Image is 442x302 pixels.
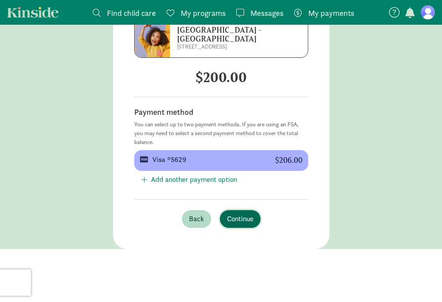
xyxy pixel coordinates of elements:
span: Find child care [107,7,156,19]
button: Visa *5629 $206.00 [134,150,308,171]
p: You can select up to two payment methods. If you are using an FSA, you may need to select a secon... [134,120,308,147]
span: My programs [181,7,226,19]
span: Add another payment option [151,174,237,185]
h6: Payment method [134,108,308,117]
div: Visa *5629 [152,155,261,165]
span: Back [189,214,204,224]
p: [STREET_ADDRESS] [177,43,283,50]
button: Back [182,210,211,228]
a: Kinside [7,7,59,18]
h2: $200.00 [134,68,308,86]
button: Continue [220,210,261,228]
div: $206.00 [275,156,302,165]
span: My payments [308,7,354,19]
span: Messages [250,7,283,19]
button: Add another payment option [134,171,244,189]
span: Continue [227,214,253,224]
h6: [GEOGRAPHIC_DATA] - [GEOGRAPHIC_DATA] [177,26,283,43]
